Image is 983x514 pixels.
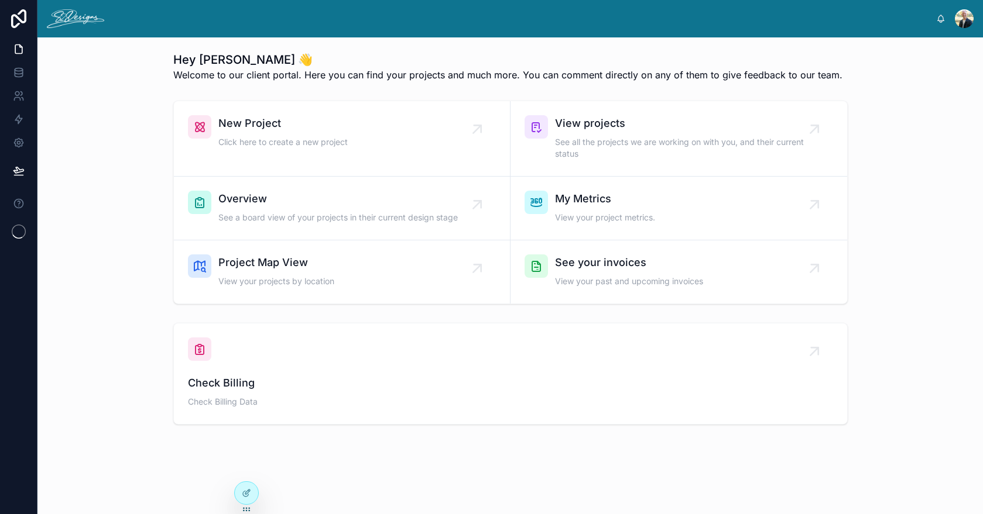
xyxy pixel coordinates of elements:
[555,254,703,271] span: See your invoices
[174,323,847,424] a: Check BillingCheck Billing Data
[218,212,458,223] span: See a board view of your projects in their current design stage
[174,177,511,240] a: OverviewSee a board view of your projects in their current design stage
[218,136,348,148] span: Click here to create a new project
[174,240,511,303] a: Project Map ViewView your projects by location
[218,191,458,207] span: Overview
[511,177,847,240] a: My MetricsView your project metrics.
[218,254,334,271] span: Project Map View
[218,275,334,287] span: View your projects by location
[173,68,842,82] span: Welcome to our client portal. Here you can find your projects and much more. You can comment dire...
[173,51,842,68] h1: Hey [PERSON_NAME] 👋
[511,240,847,303] a: See your invoicesView your past and upcoming invoices
[114,16,936,21] div: scrollable content
[188,375,833,391] span: Check Billing
[555,191,655,207] span: My Metrics
[188,396,833,408] span: Check Billing Data
[174,101,511,177] a: New ProjectClick here to create a new project
[555,212,655,223] span: View your project metrics.
[218,115,348,132] span: New Project
[511,101,847,177] a: View projectsSee all the projects we are working on with you, and their current status
[555,115,814,132] span: View projects
[555,275,703,287] span: View your past and upcoming invoices
[555,136,814,160] span: See all the projects we are working on with you, and their current status
[47,9,104,28] img: App logo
